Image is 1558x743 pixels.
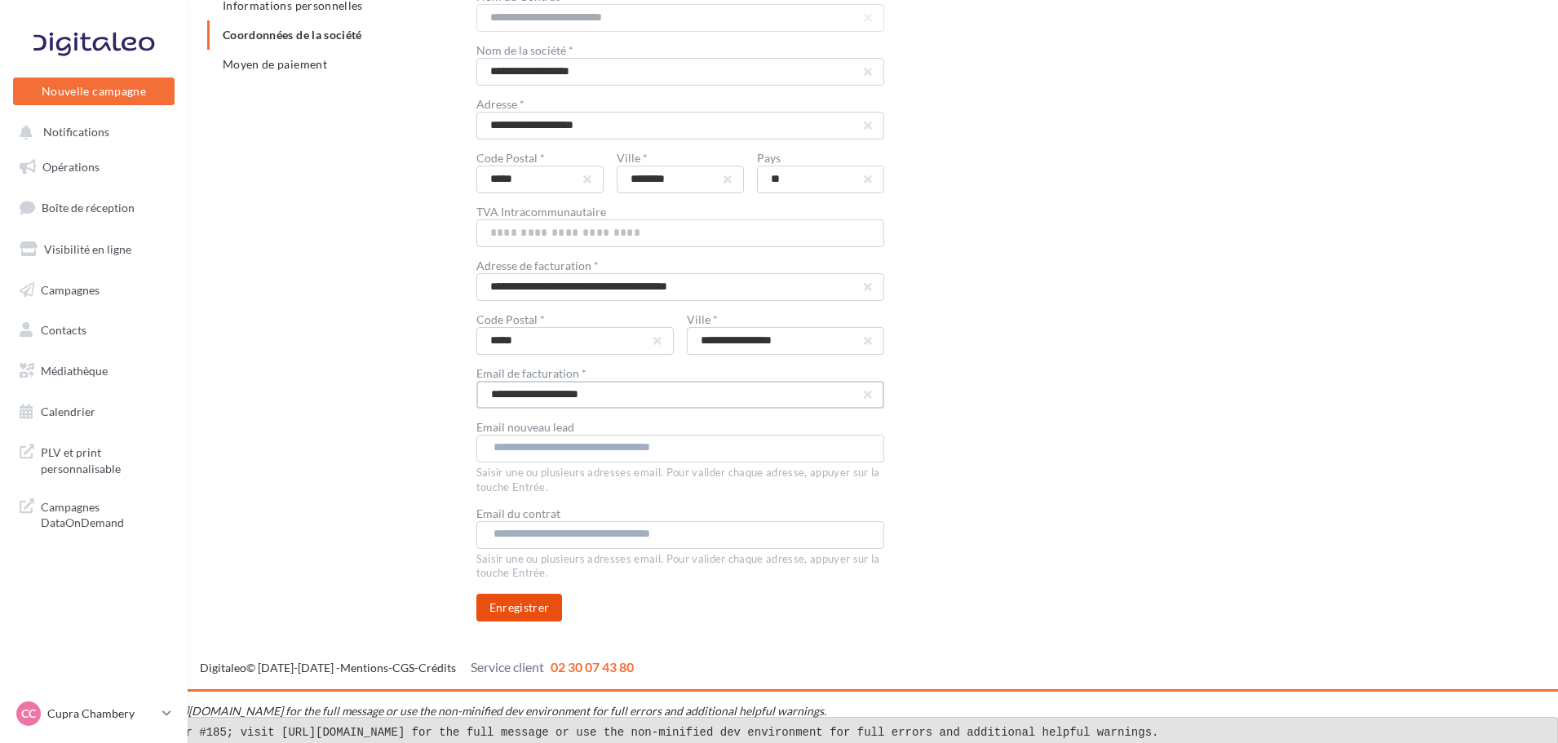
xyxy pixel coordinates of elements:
[476,368,884,379] div: Email de facturation *
[476,99,884,110] div: Adresse *
[392,661,414,674] a: CGS
[10,354,178,388] a: Médiathèque
[476,594,563,621] button: Enregistrer
[44,242,131,256] span: Visibilité en ligne
[10,232,178,267] a: Visibilité en ligne
[200,661,634,674] span: © [DATE]-[DATE] - - -
[471,659,544,674] span: Service client
[10,150,178,184] a: Opérations
[687,314,884,325] div: Ville *
[43,126,109,139] span: Notifications
[340,661,388,674] a: Mentions
[10,395,178,429] a: Calendrier
[418,661,456,674] a: Crédits
[41,282,100,296] span: Campagnes
[41,323,86,337] span: Contacts
[757,153,884,164] div: Pays
[476,206,884,218] div: TVA Intracommunautaire
[42,201,135,214] span: Boîte de réception
[476,153,604,164] div: Code Postal *
[476,260,884,272] div: Adresse de facturation *
[42,160,100,174] span: Opérations
[47,705,156,722] p: Cupra Chambery
[617,153,744,164] div: Ville *
[41,405,95,418] span: Calendrier
[10,435,178,483] a: PLV et print personnalisable
[476,462,884,495] div: Saisir une ou plusieurs adresses email. Pour valider chaque adresse, appuyer sur la touche Entrée.
[476,45,884,56] div: Nom de la société *
[41,496,168,531] span: Campagnes DataOnDemand
[13,698,175,729] a: CC Cupra Chambery
[551,659,634,674] span: 02 30 07 43 80
[21,705,36,722] span: CC
[10,313,178,347] a: Contacts
[223,57,327,71] span: Moyen de paiement
[476,422,884,433] div: Email nouveau lead
[10,190,178,225] a: Boîte de réception
[10,273,178,307] a: Campagnes
[41,364,108,378] span: Médiathèque
[41,441,168,476] span: PLV et print personnalisable
[200,661,246,674] a: Digitaleo
[13,77,175,105] button: Nouvelle campagne
[476,314,674,325] div: Code Postal *
[476,549,884,582] div: Saisir une ou plusieurs adresses email. Pour valider chaque adresse, appuyer sur la touche Entrée.
[10,489,178,537] a: Campagnes DataOnDemand
[476,508,884,520] div: Email du contrat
